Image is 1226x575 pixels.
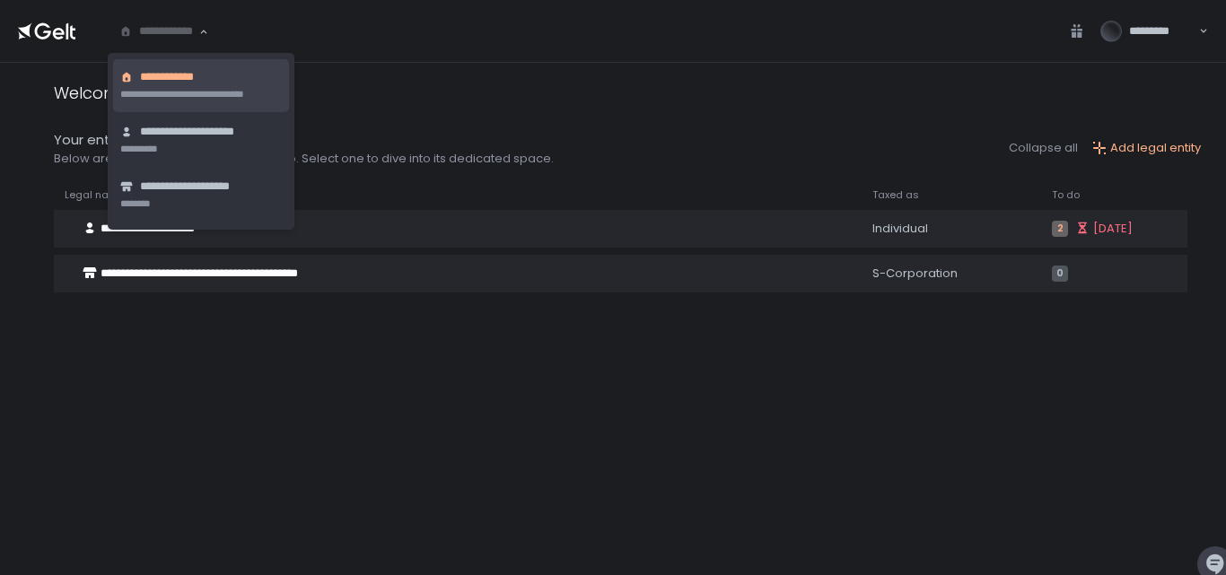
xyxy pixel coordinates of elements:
[1052,188,1080,202] span: To do
[1092,140,1201,156] button: Add legal entity
[872,266,1030,282] div: S-Corporation
[119,22,197,40] input: Search for option
[54,81,281,105] div: Welcome to [PERSON_NAME]
[1093,221,1133,237] span: [DATE]
[108,13,208,50] div: Search for option
[54,151,554,167] div: Below are the entities you have access to. Select one to dive into its dedicated space.
[54,130,554,151] div: Your entities
[1052,266,1068,282] span: 0
[1052,221,1068,237] span: 2
[872,188,919,202] span: Taxed as
[65,188,125,202] span: Legal name
[872,221,1030,237] div: Individual
[1009,140,1078,156] button: Collapse all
